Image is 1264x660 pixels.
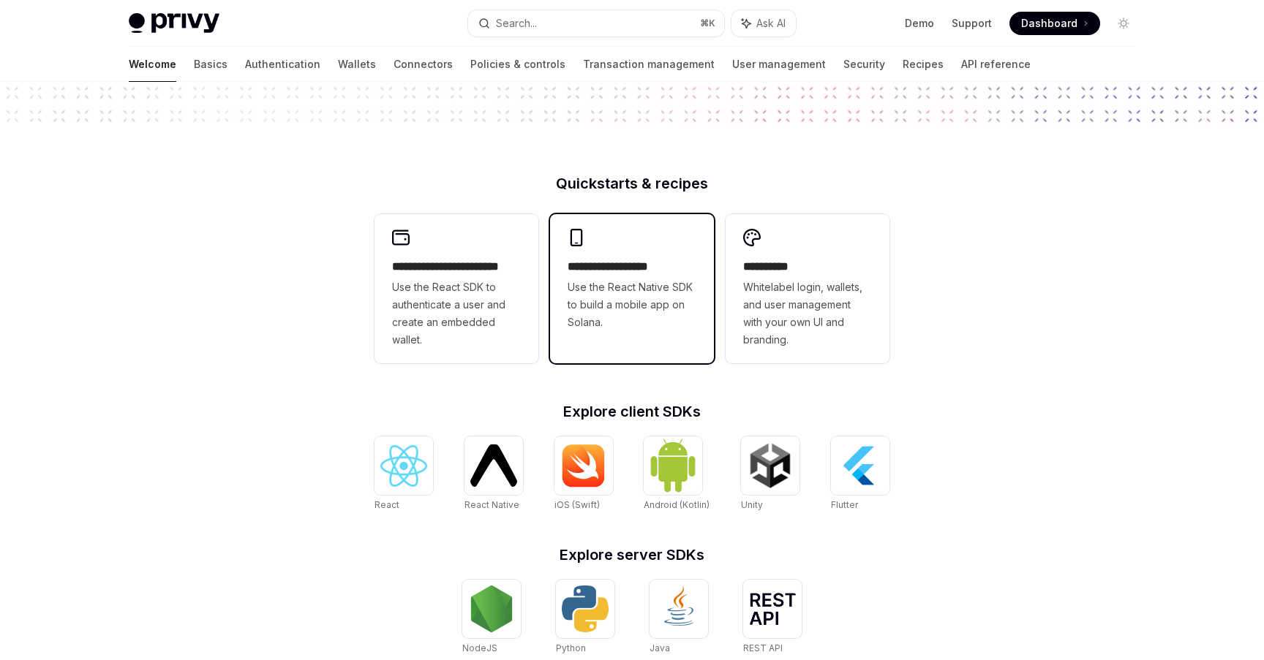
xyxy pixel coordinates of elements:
span: REST API [743,642,783,653]
span: Ask AI [756,16,786,31]
button: Toggle dark mode [1112,12,1135,35]
a: iOS (Swift)iOS (Swift) [554,436,613,512]
span: ⌘ K [700,18,715,29]
a: FlutterFlutter [831,436,889,512]
h2: Explore client SDKs [375,404,889,419]
img: React [380,445,427,487]
a: Policies & controls [470,47,565,82]
a: Android (Kotlin)Android (Kotlin) [644,436,710,512]
span: Java [650,642,670,653]
div: Search... [496,15,537,32]
a: Support [952,16,992,31]
a: UnityUnity [741,436,800,512]
a: PythonPython [556,580,614,656]
a: Demo [905,16,934,31]
a: Authentication [245,47,320,82]
a: REST APIREST API [743,580,802,656]
span: Unity [741,499,763,510]
a: User management [732,47,826,82]
img: light logo [129,13,219,34]
span: Dashboard [1021,16,1077,31]
img: Java [655,585,702,632]
span: Use the React SDK to authenticate a user and create an embedded wallet. [392,278,521,349]
span: Android (Kotlin) [644,499,710,510]
a: **** *****Whitelabel login, wallets, and user management with your own UI and branding. [726,214,889,363]
a: NodeJSNodeJS [462,580,521,656]
a: Security [843,47,885,82]
img: React Native [470,444,517,486]
a: ReactReact [375,436,433,512]
span: Flutter [831,499,858,510]
a: Recipes [903,47,944,82]
span: React Native [464,499,519,510]
button: Search...⌘K [468,10,724,37]
a: Basics [194,47,227,82]
a: JavaJava [650,580,708,656]
button: Ask AI [731,10,796,37]
span: Whitelabel login, wallets, and user management with your own UI and branding. [743,278,872,349]
span: iOS (Swift) [554,499,600,510]
span: Python [556,642,586,653]
a: **** **** **** ***Use the React Native SDK to build a mobile app on Solana. [550,214,714,363]
h2: Explore server SDKs [375,547,889,562]
a: Dashboard [1009,12,1100,35]
a: API reference [961,47,1031,82]
a: React NativeReact Native [464,436,523,512]
a: Connectors [394,47,453,82]
h2: Quickstarts & recipes [375,176,889,191]
span: React [375,499,399,510]
img: NodeJS [468,585,515,632]
span: NodeJS [462,642,497,653]
img: REST API [749,593,796,625]
img: Python [562,585,609,632]
img: Unity [747,442,794,489]
img: iOS (Swift) [560,444,607,488]
span: Use the React Native SDK to build a mobile app on Solana. [568,278,696,331]
a: Welcome [129,47,176,82]
a: Wallets [338,47,376,82]
a: Transaction management [583,47,715,82]
img: Flutter [837,442,884,489]
img: Android (Kotlin) [650,438,696,493]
